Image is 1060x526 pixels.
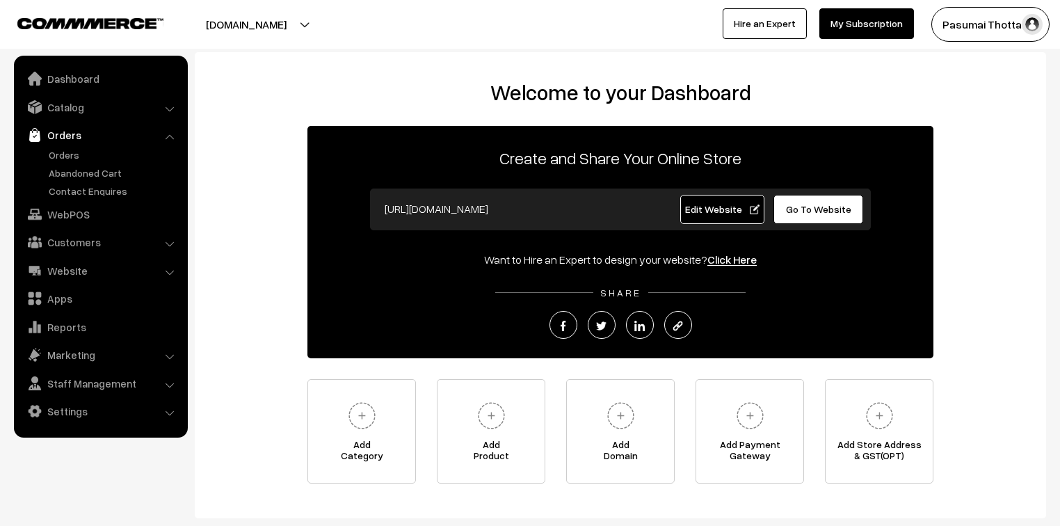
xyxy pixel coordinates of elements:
[437,439,545,467] span: Add Product
[931,7,1050,42] button: Pasumai Thotta…
[307,145,933,170] p: Create and Share Your Online Store
[707,253,757,266] a: Click Here
[825,379,933,484] a: Add Store Address& GST(OPT)
[472,397,511,435] img: plus.svg
[17,371,183,396] a: Staff Management
[696,439,803,467] span: Add Payment Gateway
[1022,14,1043,35] img: user
[17,342,183,367] a: Marketing
[17,122,183,148] a: Orders
[209,80,1032,105] h2: Welcome to your Dashboard
[17,95,183,120] a: Catalog
[773,195,863,224] a: Go To Website
[566,379,675,484] a: AddDomain
[45,148,183,162] a: Orders
[723,8,807,39] a: Hire an Expert
[308,439,415,467] span: Add Category
[45,166,183,180] a: Abandoned Cart
[157,7,335,42] button: [DOMAIN_NAME]
[685,203,760,215] span: Edit Website
[696,379,804,484] a: Add PaymentGateway
[307,379,416,484] a: AddCategory
[593,287,648,298] span: SHARE
[17,286,183,311] a: Apps
[602,397,640,435] img: plus.svg
[680,195,765,224] a: Edit Website
[17,66,183,91] a: Dashboard
[731,397,769,435] img: plus.svg
[17,202,183,227] a: WebPOS
[17,314,183,340] a: Reports
[826,439,933,467] span: Add Store Address & GST(OPT)
[17,18,163,29] img: COMMMERCE
[860,397,899,435] img: plus.svg
[17,14,139,31] a: COMMMERCE
[17,399,183,424] a: Settings
[45,184,183,198] a: Contact Enquires
[307,251,933,268] div: Want to Hire an Expert to design your website?
[819,8,914,39] a: My Subscription
[343,397,381,435] img: plus.svg
[437,379,545,484] a: AddProduct
[17,230,183,255] a: Customers
[567,439,674,467] span: Add Domain
[17,258,183,283] a: Website
[786,203,851,215] span: Go To Website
